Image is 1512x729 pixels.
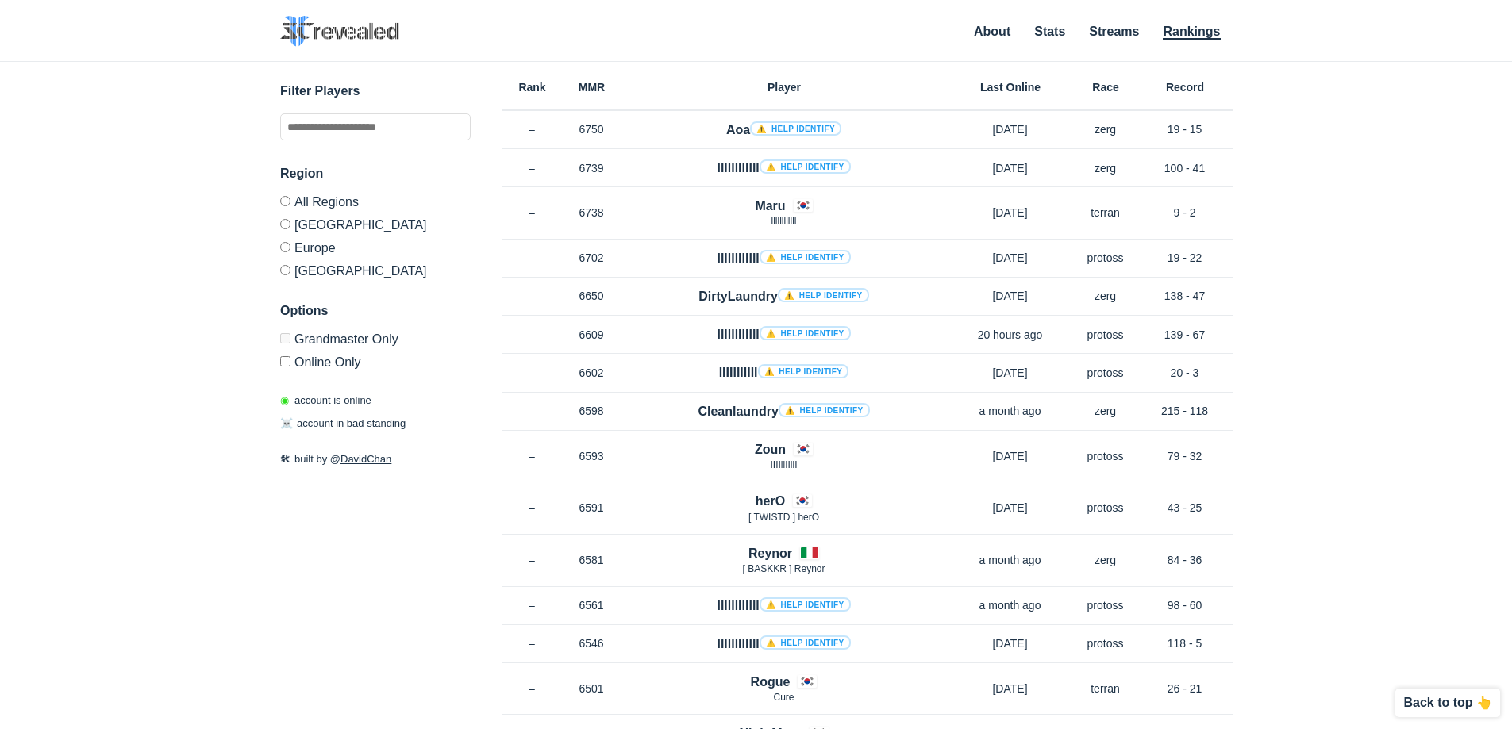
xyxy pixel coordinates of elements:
[502,403,562,419] p: –
[502,365,562,381] p: –
[756,492,785,510] h4: herO
[1137,327,1233,343] p: 139 - 67
[280,213,471,236] label: [GEOGRAPHIC_DATA]
[280,356,290,366] input: Online Only
[280,350,471,369] label: Only show accounts currently laddering
[562,288,621,304] p: 6650
[1137,552,1233,568] p: 84 - 36
[1074,681,1137,696] p: terran
[1137,635,1233,651] p: 118 - 5
[280,451,471,467] p: built by @
[502,121,562,137] p: –
[947,552,1074,568] p: a month ago
[1074,250,1137,266] p: protoss
[748,544,792,562] h4: Reynor
[1137,597,1233,613] p: 98 - 60
[502,288,562,304] p: –
[719,363,849,382] h4: IIIIllIIIII
[717,635,850,653] h4: llllllllllll
[1137,365,1233,381] p: 20 - 3
[562,552,621,568] p: 6581
[562,205,621,221] p: 6738
[1137,121,1233,137] p: 19 - 15
[947,403,1074,419] p: a month ago
[1074,448,1137,464] p: protoss
[1137,288,1233,304] p: 138 - 47
[280,333,290,343] input: Grandmaster Only
[760,597,851,612] a: ⚠️ Help identify
[1074,160,1137,176] p: zerg
[947,160,1074,176] p: [DATE]
[502,552,562,568] p: –
[340,453,391,465] a: DavidChan
[562,597,621,613] p: 6561
[502,205,562,221] p: –
[717,325,850,343] h4: llllllllllll
[502,681,562,696] p: –
[502,635,562,651] p: –
[502,500,562,516] p: –
[1137,250,1233,266] p: 19 - 22
[280,242,290,252] input: Europe
[1163,25,1220,40] a: Rankings
[742,563,825,574] span: [ BASKKR ] Reynor
[1137,205,1233,221] p: 9 - 2
[760,159,851,174] a: ⚠️ Help identify
[726,121,841,139] h4: Aoa
[502,250,562,266] p: –
[947,681,1074,696] p: [DATE]
[502,82,562,93] h6: Rank
[947,365,1074,381] p: [DATE]
[502,327,562,343] p: –
[717,249,850,267] h4: llllllllllll
[562,403,621,419] p: 6598
[502,160,562,176] p: –
[280,301,471,320] h3: Options
[1074,365,1137,381] p: protoss
[1074,121,1137,137] p: zerg
[280,394,289,406] span: ◉
[280,259,471,278] label: [GEOGRAPHIC_DATA]
[760,635,851,650] a: ⚠️ Help identify
[755,440,786,459] h4: Zoun
[1074,205,1137,221] p: terran
[947,250,1074,266] p: [DATE]
[280,196,290,206] input: All Regions
[751,673,791,691] h4: Rogue
[280,417,293,429] span: ☠️
[1074,82,1137,93] h6: Race
[562,448,621,464] p: 6593
[1074,500,1137,516] p: protoss
[947,448,1074,464] p: [DATE]
[947,327,1074,343] p: 20 hours ago
[1137,82,1233,93] h6: Record
[1403,696,1492,709] p: Back to top 👆
[621,82,947,93] h6: Player
[280,16,399,47] img: SC2 Revealed
[773,692,794,703] span: Cure
[947,288,1074,304] p: [DATE]
[750,121,841,136] a: ⚠️ Help identify
[1137,160,1233,176] p: 100 - 41
[280,219,290,229] input: [GEOGRAPHIC_DATA]
[770,459,797,470] span: IIIIllIIllI
[562,500,621,516] p: 6591
[947,121,1074,137] p: [DATE]
[280,82,471,101] h3: Filter Players
[562,365,621,381] p: 6602
[502,597,562,613] p: –
[562,250,621,266] p: 6702
[280,453,290,465] span: 🛠
[1089,25,1139,38] a: Streams
[779,403,870,417] a: ⚠️ Help identify
[947,500,1074,516] p: [DATE]
[947,205,1074,221] p: [DATE]
[758,364,849,378] a: ⚠️ Help identify
[1137,681,1233,696] p: 26 - 21
[1074,552,1137,568] p: zerg
[280,164,471,183] h3: Region
[280,236,471,259] label: Europe
[1074,403,1137,419] p: zerg
[280,393,371,409] p: account is online
[698,287,868,305] h4: DirtyLaundry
